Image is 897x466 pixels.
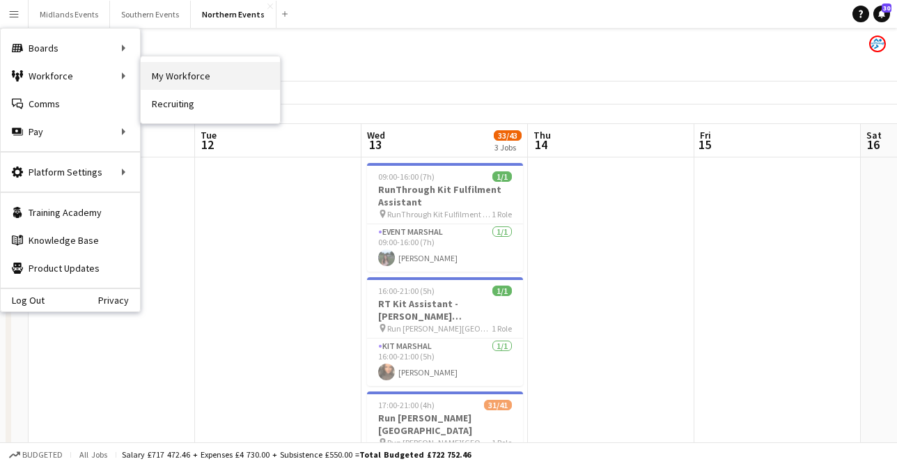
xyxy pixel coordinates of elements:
h3: Run [PERSON_NAME][GEOGRAPHIC_DATA] [367,412,523,437]
a: Product Updates [1,254,140,282]
span: 13 [365,137,385,153]
div: Platform Settings [1,158,140,186]
span: 17:00-21:00 (4h) [378,400,435,410]
a: Training Academy [1,199,140,226]
button: Midlands Events [29,1,110,28]
h3: RT Kit Assistant - [PERSON_NAME][GEOGRAPHIC_DATA] [367,297,523,323]
span: 15 [698,137,711,153]
a: Comms [1,90,140,118]
a: Privacy [98,295,140,306]
span: All jobs [77,449,110,460]
div: Pay [1,118,140,146]
div: Salary £717 472.46 + Expenses £4 730.00 + Subsistence £550.00 = [122,449,471,460]
app-card-role: Event Marshal1/109:00-16:00 (7h)[PERSON_NAME] [367,224,523,272]
span: 1 Role [492,323,512,334]
span: Run [PERSON_NAME][GEOGRAPHIC_DATA] [387,323,492,334]
span: 31/41 [484,400,512,410]
span: 33/43 [494,130,522,141]
span: Tue [201,129,217,141]
app-job-card: 09:00-16:00 (7h)1/1RunThrough Kit Fulfilment Assistant RunThrough Kit Fulfilment Assistant1 RoleE... [367,163,523,272]
span: 1/1 [492,286,512,296]
span: 30 [882,3,891,13]
a: Log Out [1,295,45,306]
span: Sat [866,129,882,141]
a: Knowledge Base [1,226,140,254]
span: 14 [531,137,551,153]
span: Fri [700,129,711,141]
app-card-role: Kit Marshal1/116:00-21:00 (5h)[PERSON_NAME] [367,339,523,386]
div: Boards [1,34,140,62]
span: 1 Role [492,209,512,219]
span: 16:00-21:00 (5h) [378,286,435,296]
span: Thu [533,129,551,141]
span: 1 Role [492,437,512,448]
h3: RunThrough Kit Fulfilment Assistant [367,183,523,208]
div: 3 Jobs [494,142,521,153]
a: 30 [873,6,890,22]
button: Northern Events [191,1,276,28]
div: Workforce [1,62,140,90]
span: 16 [864,137,882,153]
app-job-card: 16:00-21:00 (5h)1/1RT Kit Assistant - [PERSON_NAME][GEOGRAPHIC_DATA] Run [PERSON_NAME][GEOGRAPHIC... [367,277,523,386]
span: 1/1 [492,171,512,182]
span: Run [PERSON_NAME][GEOGRAPHIC_DATA] [387,437,492,448]
span: 09:00-16:00 (7h) [378,171,435,182]
a: My Workforce [141,62,280,90]
span: 12 [198,137,217,153]
span: Budgeted [22,450,63,460]
span: RunThrough Kit Fulfilment Assistant [387,209,492,219]
span: Wed [367,129,385,141]
a: Recruiting [141,90,280,118]
button: Southern Events [110,1,191,28]
span: Total Budgeted £722 752.46 [359,449,471,460]
button: Budgeted [7,447,65,463]
app-user-avatar: RunThrough Events [869,36,886,52]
